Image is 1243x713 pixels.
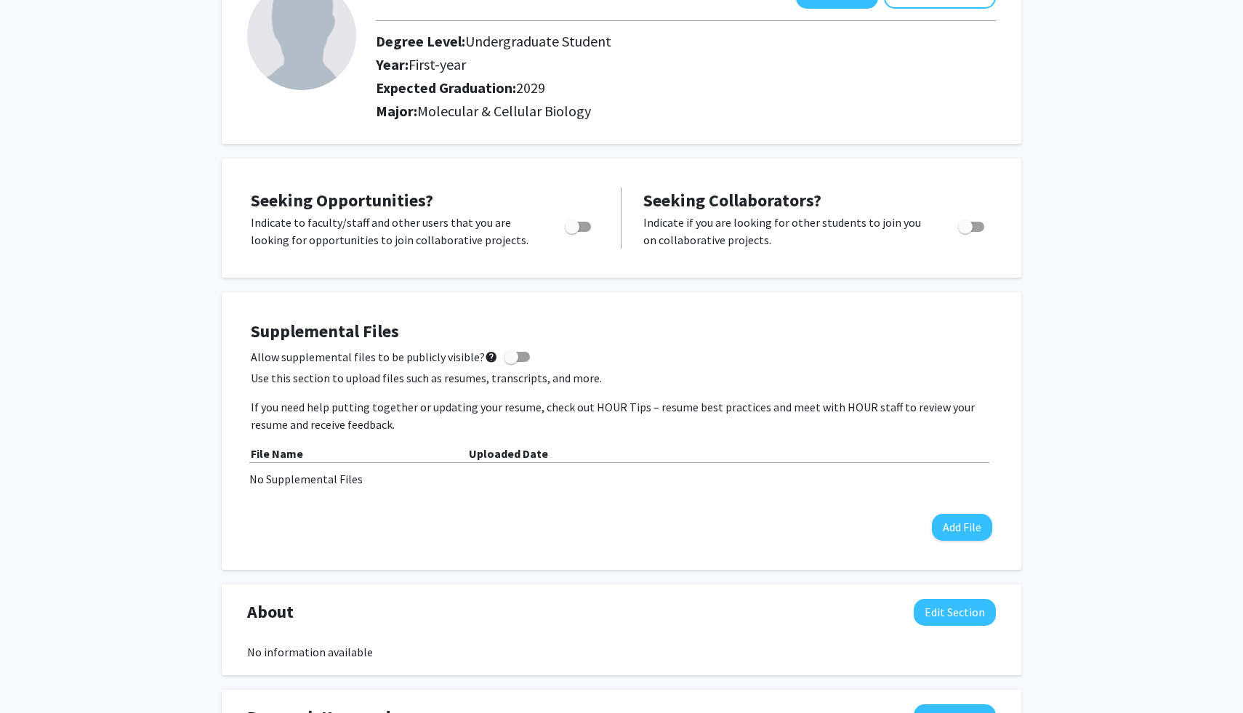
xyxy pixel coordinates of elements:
[251,348,498,366] span: Allow supplemental files to be publicly visible?
[376,56,914,73] h2: Year:
[469,446,548,461] b: Uploaded Date
[247,599,294,625] span: About
[516,78,545,97] span: 2029
[409,55,466,73] span: First-year
[485,348,498,366] mat-icon: help
[417,102,591,120] span: Molecular & Cellular Biology
[643,189,821,212] span: Seeking Collaborators?
[247,643,996,661] div: No information available
[914,599,996,626] button: Edit About
[376,79,914,97] h2: Expected Graduation:
[251,446,303,461] b: File Name
[251,189,433,212] span: Seeking Opportunities?
[251,214,537,249] p: Indicate to faculty/staff and other users that you are looking for opportunities to join collabor...
[559,214,599,235] div: Toggle
[952,214,992,235] div: Toggle
[643,214,930,249] p: Indicate if you are looking for other students to join you on collaborative projects.
[251,369,992,387] p: Use this section to upload files such as resumes, transcripts, and more.
[249,470,994,488] div: No Supplemental Files
[376,33,914,50] h2: Degree Level:
[465,32,611,50] span: Undergraduate Student
[11,648,62,702] iframe: Chat
[932,514,992,541] button: Add File
[376,102,996,120] h2: Major:
[251,321,992,342] h4: Supplemental Files
[251,398,992,433] p: If you need help putting together or updating your resume, check out HOUR Tips – resume best prac...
